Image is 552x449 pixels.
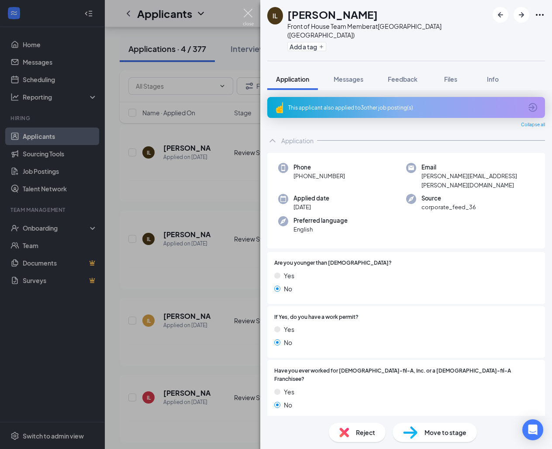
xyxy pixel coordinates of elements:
[287,7,378,22] h1: [PERSON_NAME]
[293,172,345,180] span: [PHONE_NUMBER]
[284,271,294,280] span: Yes
[334,75,363,83] span: Messages
[287,42,326,51] button: PlusAdd a tag
[495,10,506,20] svg: ArrowLeftNew
[274,367,538,383] span: Have you ever worked for [DEMOGRAPHIC_DATA]-fil-A, Inc. or a [DEMOGRAPHIC_DATA]-fil-A Franchisee?
[356,428,375,437] span: Reject
[535,10,545,20] svg: Ellipses
[421,172,534,190] span: [PERSON_NAME][EMAIL_ADDRESS][PERSON_NAME][DOMAIN_NAME]
[267,135,278,146] svg: ChevronUp
[293,216,348,225] span: Preferred language
[281,136,314,145] div: Application
[522,419,543,440] div: Open Intercom Messenger
[287,22,488,39] div: Front of House Team Member at [GEOGRAPHIC_DATA] ([GEOGRAPHIC_DATA])
[284,325,294,334] span: Yes
[319,44,324,49] svg: Plus
[487,75,499,83] span: Info
[293,194,329,203] span: Applied date
[284,387,294,397] span: Yes
[274,259,392,267] span: Are you younger than [DEMOGRAPHIC_DATA]?
[421,194,476,203] span: Source
[293,163,345,172] span: Phone
[516,10,527,20] svg: ArrowRight
[293,225,348,234] span: English
[421,163,534,172] span: Email
[424,428,466,437] span: Move to stage
[521,121,545,128] span: Collapse all
[388,75,417,83] span: Feedback
[293,203,329,211] span: [DATE]
[274,313,359,321] span: If Yes, do you have a work permit?
[514,7,529,23] button: ArrowRight
[284,400,292,410] span: No
[421,203,476,211] span: corporate_feed_36
[528,102,538,113] svg: ArrowCircle
[284,338,292,347] span: No
[493,7,508,23] button: ArrowLeftNew
[288,104,522,111] div: This applicant also applied to 3 other job posting(s)
[276,75,309,83] span: Application
[273,11,278,20] div: IL
[444,75,457,83] span: Files
[284,284,292,294] span: No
